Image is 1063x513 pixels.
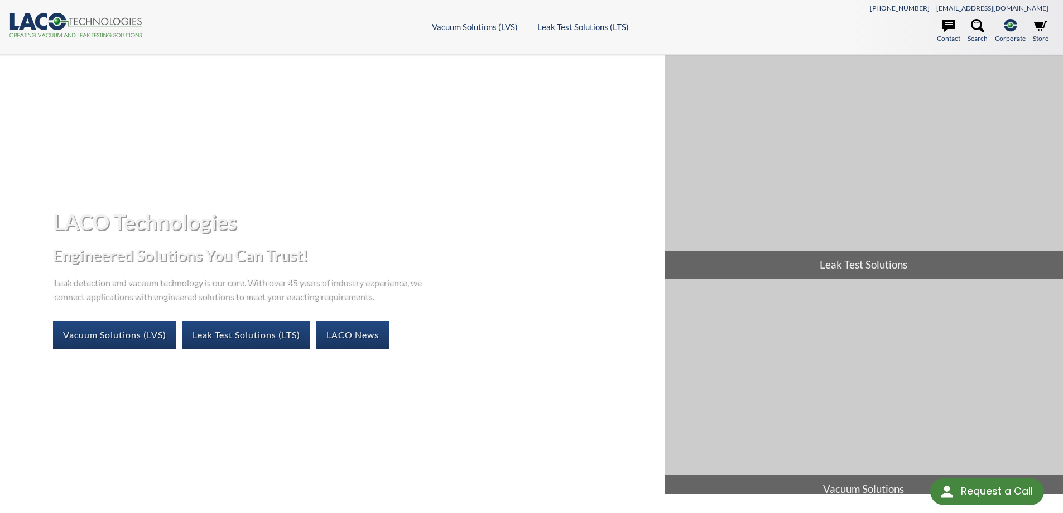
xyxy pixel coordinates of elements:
[665,55,1063,279] a: Leak Test Solutions
[665,251,1063,279] span: Leak Test Solutions
[1033,19,1048,44] a: Store
[432,22,518,32] a: Vacuum Solutions (LVS)
[937,19,960,44] a: Contact
[936,4,1048,12] a: [EMAIL_ADDRESS][DOMAIN_NAME]
[53,208,655,236] h1: LACO Technologies
[938,483,956,501] img: round button
[53,321,176,349] a: Vacuum Solutions (LVS)
[182,321,310,349] a: Leak Test Solutions (LTS)
[53,245,655,266] h2: Engineered Solutions You Can Trust!
[995,33,1026,44] span: Corporate
[665,279,1063,503] a: Vacuum Solutions
[870,4,930,12] a: [PHONE_NUMBER]
[961,478,1033,504] div: Request a Call
[968,19,988,44] a: Search
[665,475,1063,503] span: Vacuum Solutions
[537,22,629,32] a: Leak Test Solutions (LTS)
[930,478,1044,505] div: Request a Call
[316,321,389,349] a: LACO News
[53,275,427,303] p: Leak detection and vacuum technology is our core. With over 45 years of industry experience, we c...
